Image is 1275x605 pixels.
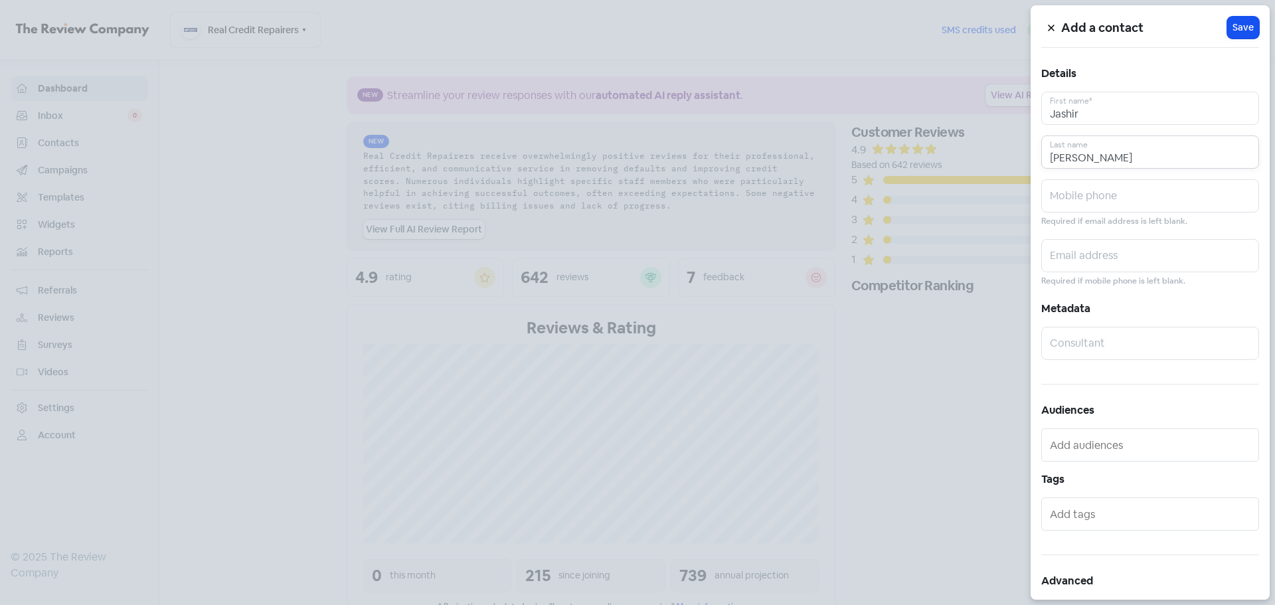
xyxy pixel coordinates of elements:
h5: Metadata [1041,299,1259,319]
input: First name [1041,92,1259,125]
button: Save [1227,17,1259,39]
small: Required if email address is left blank. [1041,215,1187,228]
h5: Advanced [1041,571,1259,591]
span: Save [1232,21,1254,35]
input: Email address [1041,239,1259,272]
input: Last name [1041,135,1259,169]
input: Add tags [1050,503,1253,525]
h5: Tags [1041,470,1259,489]
input: Consultant [1041,327,1259,360]
h5: Audiences [1041,400,1259,420]
input: Add audiences [1050,434,1253,456]
input: Mobile phone [1041,179,1259,213]
h5: Add a contact [1061,18,1227,38]
small: Required if mobile phone is left blank. [1041,275,1185,288]
h5: Details [1041,64,1259,84]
